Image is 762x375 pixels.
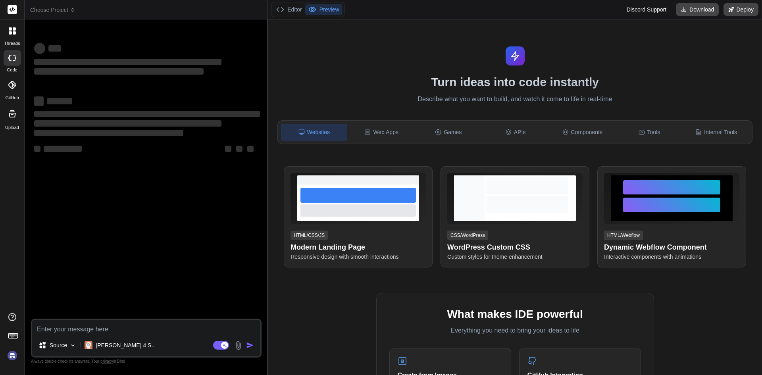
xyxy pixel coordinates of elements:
div: APIs [483,124,548,140]
div: Components [550,124,615,140]
p: Describe what you want to build, and watch it come to life in real-time [273,94,757,104]
div: CSS/WordPress [447,231,488,240]
span: ‌ [34,43,45,54]
img: attachment [234,341,243,350]
h4: WordPress Custom CSS [447,242,583,253]
p: Everything you need to bring your ideas to life [389,326,641,335]
span: privacy [100,359,113,363]
div: HTML/Webflow [604,231,643,240]
div: Websites [281,124,347,140]
h1: Turn ideas into code instantly [273,75,757,89]
h2: What makes IDE powerful [389,306,641,323]
span: ‌ [47,98,72,104]
img: signin [6,349,19,362]
span: ‌ [247,146,254,152]
button: Preview [305,4,343,15]
label: Upload [5,124,19,131]
button: Download [676,3,719,16]
h4: Modern Landing Page [291,242,426,253]
span: ‌ [34,96,44,106]
span: ‌ [44,146,82,152]
div: Discord Support [622,3,671,16]
div: Tools [617,124,682,140]
p: Custom styles for theme enhancement [447,253,583,261]
span: ‌ [34,130,183,136]
p: Interactive components with animations [604,253,739,261]
p: [PERSON_NAME] 4 S.. [96,341,154,349]
h4: Dynamic Webflow Component [604,242,739,253]
button: Editor [273,4,305,15]
span: ‌ [34,146,40,152]
span: ‌ [34,59,221,65]
p: Source [50,341,67,349]
div: Games [416,124,481,140]
span: ‌ [236,146,242,152]
div: Web Apps [349,124,414,140]
span: Choose Project [30,6,75,14]
button: Deploy [724,3,758,16]
span: ‌ [34,68,204,75]
span: ‌ [225,146,231,152]
p: Responsive design with smooth interactions [291,253,426,261]
img: Pick Models [69,342,76,349]
span: ‌ [34,120,221,127]
img: icon [246,341,254,349]
div: Internal Tools [683,124,749,140]
label: code [7,67,17,73]
span: ‌ [48,45,61,52]
label: threads [4,40,20,47]
p: Always double-check its answers. Your in Bind [31,358,262,365]
span: ‌ [34,111,260,117]
img: Claude 4 Sonnet [85,341,92,349]
div: HTML/CSS/JS [291,231,328,240]
label: GitHub [5,94,19,101]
